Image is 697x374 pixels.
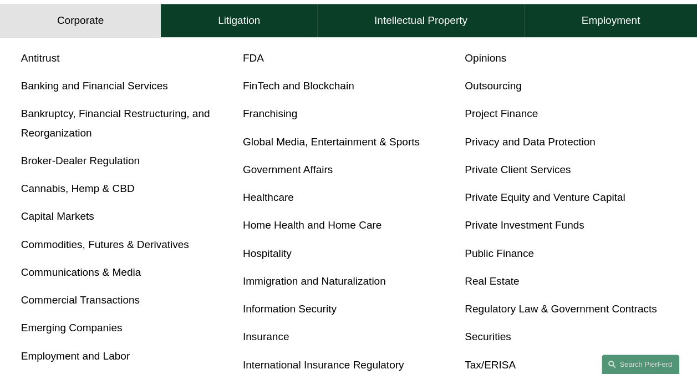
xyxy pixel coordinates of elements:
a: Information Security [243,303,337,315]
a: Regulatory Law & Government Contracts [465,303,657,315]
a: Franchising [243,108,297,119]
a: FDA [243,52,264,64]
a: Private Client Services [465,164,571,175]
a: Cannabis, Hemp & CBD [21,183,135,194]
a: Global Media, Entertainment & Sports [243,136,420,148]
h4: Employment [582,14,640,28]
a: Real Estate [465,275,519,287]
a: Communications & Media [21,266,141,278]
a: Bankruptcy, Financial Restructuring, and Reorganization [21,108,210,138]
a: Commodities, Futures & Derivatives [21,239,189,250]
h4: Litigation [218,14,260,28]
h4: Intellectual Property [374,14,467,28]
a: Public Finance [465,247,534,259]
a: Capital Markets [21,210,94,222]
a: Antitrust [21,52,60,64]
a: Outsourcing [465,80,521,92]
a: Home Health and Home Care [243,219,381,231]
a: FinTech and Blockchain [243,80,354,92]
a: Search this site [602,355,679,374]
a: Immigration and Naturalization [243,275,386,287]
a: Banking and Financial Services [21,80,168,92]
a: Employment and Labor [21,350,130,362]
a: Hospitality [243,247,292,259]
a: Commercial Transactions [21,294,140,306]
a: Broker-Dealer Regulation [21,155,140,166]
h4: Corporate [57,14,104,28]
a: International Insurance Regulatory [243,359,404,371]
a: Government Affairs [243,164,333,175]
a: Tax/ERISA [465,359,516,371]
a: Healthcare [243,191,294,203]
a: Insurance [243,331,289,342]
a: Private Equity and Venture Capital [465,191,625,203]
a: Private Investment Funds [465,219,584,231]
a: Securities [465,331,511,342]
a: Emerging Companies [21,322,123,333]
a: Privacy and Data Protection [465,136,596,148]
a: Opinions [465,52,506,64]
a: Project Finance [465,108,538,119]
